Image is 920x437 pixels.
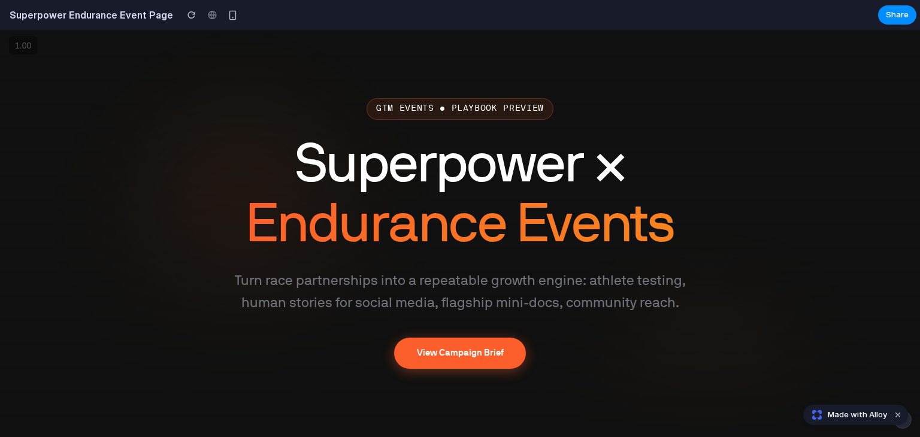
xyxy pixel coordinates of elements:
button: Share [878,5,916,25]
p: Turn race partnerships into a repeatable growth engine: athlete testing, human stories for social... [220,241,700,285]
div: GTM Events • Playbook Preview [367,68,554,90]
span: Made with Alloy [828,409,887,421]
a: Made with Alloy [804,409,888,421]
span: Endurance Events [246,173,674,222]
h2: Superpower Endurance Event Page [5,8,173,22]
span: Share [886,9,909,21]
button: Dismiss watermark [891,408,905,422]
button: View Campaign Brief [394,308,526,339]
h1: Superpower × [220,108,700,228]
